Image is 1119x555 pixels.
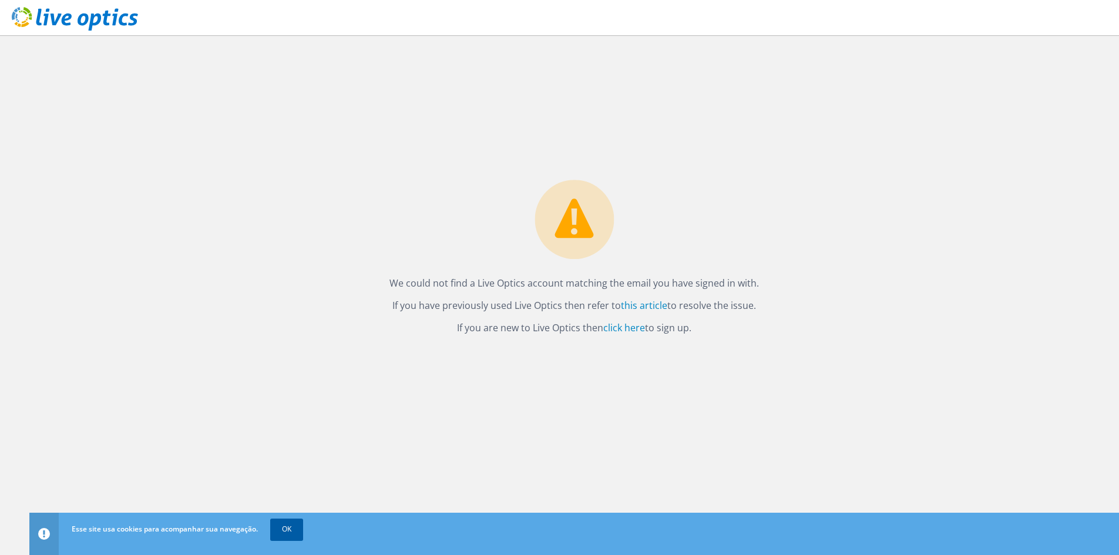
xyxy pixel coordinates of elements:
p: We could not find a Live Optics account matching the email you have signed in with. [389,275,759,291]
a: OK [270,519,303,540]
a: click here [603,321,645,334]
a: this article [621,299,667,312]
p: If you have previously used Live Optics then refer to to resolve the issue. [389,297,759,314]
p: If you are new to Live Optics then to sign up. [389,319,759,336]
span: Esse site usa cookies para acompanhar sua navegação. [72,524,258,534]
